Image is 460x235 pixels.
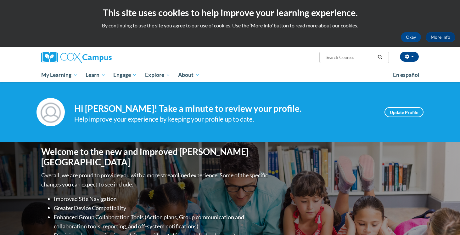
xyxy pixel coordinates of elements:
h1: Welcome to the new and improved [PERSON_NAME][GEOGRAPHIC_DATA] [41,146,269,168]
button: Search [375,54,385,61]
a: En español [389,68,424,82]
a: Cox Campus [41,52,161,63]
h4: Hi [PERSON_NAME]! Take a minute to review your profile. [74,103,375,114]
img: Profile Image [36,98,65,126]
p: Overall, we are proud to provide you with a more streamlined experience. Some of the specific cha... [41,171,269,189]
p: By continuing to use the site you agree to our use of cookies. Use the ‘More info’ button to read... [5,22,455,29]
img: Cox Campus [41,52,112,63]
span: Learn [86,71,105,79]
a: About [174,68,204,82]
li: Greater Device Compatibility [54,203,269,213]
a: Learn [81,68,109,82]
a: Explore [141,68,174,82]
a: My Learning [37,68,81,82]
iframe: Button to launch messaging window [435,210,455,230]
button: Account Settings [400,52,419,62]
a: Engage [109,68,141,82]
span: About [178,71,199,79]
button: Okay [401,32,421,42]
span: My Learning [41,71,77,79]
div: Help improve your experience by keeping your profile up to date. [74,114,375,124]
span: Explore [145,71,170,79]
div: Main menu [32,68,428,82]
span: Engage [113,71,137,79]
li: Enhanced Group Collaboration Tools (Action plans, Group communication and collaboration tools, re... [54,213,269,231]
a: Update Profile [384,107,424,117]
li: Improved Site Navigation [54,194,269,203]
input: Search Courses [325,54,375,61]
a: More Info [426,32,455,42]
h2: This site uses cookies to help improve your learning experience. [5,6,455,19]
span: En español [393,72,419,78]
